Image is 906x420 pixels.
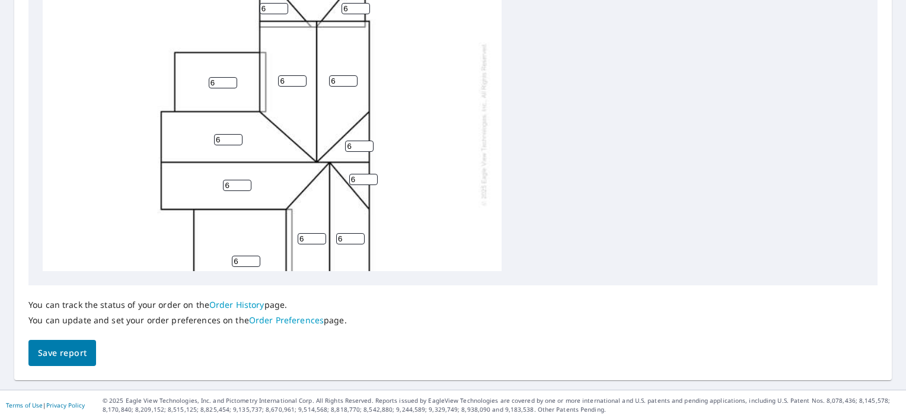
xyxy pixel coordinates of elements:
[6,401,43,409] a: Terms of Use
[249,314,324,326] a: Order Preferences
[6,402,85,409] p: |
[103,396,900,414] p: © 2025 Eagle View Technologies, Inc. and Pictometry International Corp. All Rights Reserved. Repo...
[28,315,347,326] p: You can update and set your order preferences on the page.
[28,340,96,367] button: Save report
[209,299,264,310] a: Order History
[38,346,87,361] span: Save report
[46,401,85,409] a: Privacy Policy
[28,300,347,310] p: You can track the status of your order on the page.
